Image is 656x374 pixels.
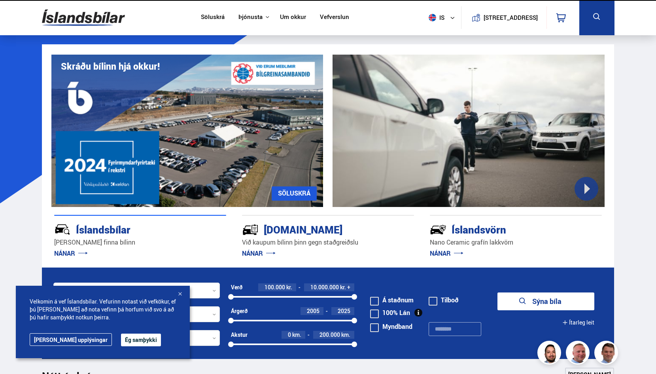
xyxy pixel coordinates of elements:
span: km. [292,332,301,338]
h1: Skráðu bílinn hjá okkur! [61,61,160,72]
img: JRvxyua_JYH6wB4c.svg [54,221,71,238]
span: 10.000.000 [310,283,339,291]
img: tr5P-W3DuiFaO7aO.svg [242,221,259,238]
a: SÖLUSKRÁ [272,186,317,201]
a: NÁNAR [54,249,88,258]
div: Íslandsvörn [430,222,574,236]
label: Á staðnum [370,297,414,303]
div: [DOMAIN_NAME] [242,222,386,236]
span: 0 [288,331,291,338]
button: Ég samþykki [121,334,161,346]
a: Um okkur [280,13,306,22]
span: 200.000 [319,331,340,338]
span: 2025 [338,307,350,315]
a: [PERSON_NAME] upplýsingar [30,333,112,346]
button: is [425,6,461,29]
img: eKx6w-_Home_640_.png [51,55,323,207]
img: nhp88E3Fdnt1Opn2.png [539,342,562,366]
label: Myndband [370,323,412,330]
button: Þjónusta [238,13,263,21]
p: Nano Ceramic grafín lakkvörn [430,238,602,247]
label: 100% Lán [370,309,410,316]
div: Árgerð [231,308,248,314]
p: Við kaupum bílinn þinn gegn staðgreiðslu [242,238,414,247]
a: [STREET_ADDRESS] [465,6,542,29]
span: kr. [340,284,346,290]
a: Vefverslun [320,13,349,22]
button: Sýna bíla [497,292,594,310]
img: svg+xml;base64,PHN2ZyB4bWxucz0iaHR0cDovL3d3dy53My5vcmcvMjAwMC9zdmciIHdpZHRoPSI1MTIiIGhlaWdodD0iNT... [429,14,436,21]
span: 2005 [307,307,319,315]
div: Akstur [231,332,248,338]
span: 100.000 [265,283,285,291]
div: Íslandsbílar [54,222,198,236]
a: NÁNAR [242,249,276,258]
button: Ítarleg leit [562,314,594,332]
span: kr. [286,284,292,290]
label: Tilboð [429,297,459,303]
span: km. [341,332,350,338]
img: siFngHWaQ9KaOqBr.png [567,342,591,366]
span: Velkomin á vef Íslandsbílar. Vefurinn notast við vefkökur, ef þú [PERSON_NAME] að nota vefinn þá ... [30,298,176,321]
img: G0Ugv5HjCgRt.svg [42,5,125,30]
span: is [425,14,445,21]
a: NÁNAR [430,249,463,258]
img: -Svtn6bYgwAsiwNX.svg [430,221,446,238]
p: [PERSON_NAME] finna bílinn [54,238,226,247]
img: FbJEzSuNWCJXmdc-.webp [596,342,619,366]
a: Söluskrá [201,13,225,22]
div: Verð [231,284,242,290]
button: [STREET_ADDRESS] [487,14,535,21]
span: + [347,284,350,290]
